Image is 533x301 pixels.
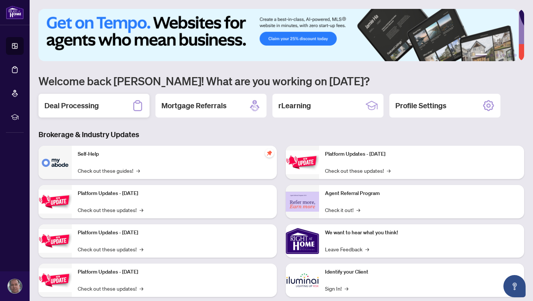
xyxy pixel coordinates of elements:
button: 6 [514,54,517,57]
p: Platform Updates - [DATE] [78,229,271,237]
p: We want to hear what you think! [325,229,518,237]
img: Identify your Client [286,264,319,297]
button: 4 [502,54,505,57]
h3: Brokerage & Industry Updates [38,129,524,140]
h2: Mortgage Referrals [161,100,227,111]
span: → [387,166,390,175]
img: logo [6,6,24,19]
a: Check out these updates!→ [78,245,143,253]
a: Check out these updates!→ [325,166,390,175]
img: Platform Updates - July 21, 2025 [38,229,72,252]
button: 2 [490,54,493,57]
img: Platform Updates - July 8, 2025 [38,268,72,292]
a: Check it out!→ [325,206,360,214]
span: → [136,166,140,175]
a: Sign In!→ [325,284,348,292]
p: Platform Updates - [DATE] [78,189,271,198]
span: → [345,284,348,292]
h1: Welcome back [PERSON_NAME]! What are you working on [DATE]? [38,74,524,88]
p: Identify your Client [325,268,518,276]
p: Platform Updates - [DATE] [78,268,271,276]
img: Slide 0 [38,9,519,61]
h2: rLearning [278,100,311,111]
span: → [356,206,360,214]
a: Leave Feedback→ [325,245,369,253]
p: Self-Help [78,150,271,158]
img: Agent Referral Program [286,192,319,212]
button: Open asap [503,275,526,297]
img: Profile Icon [8,279,22,293]
img: Self-Help [38,146,72,179]
img: Platform Updates - September 16, 2025 [38,190,72,213]
p: Platform Updates - [DATE] [325,150,518,158]
span: → [140,206,143,214]
p: Agent Referral Program [325,189,518,198]
span: → [140,284,143,292]
h2: Profile Settings [395,100,446,111]
a: Check out these updates!→ [78,206,143,214]
img: Platform Updates - June 23, 2025 [286,150,319,174]
img: We want to hear what you think! [286,224,319,258]
h2: Deal Processing [44,100,99,111]
span: → [365,245,369,253]
button: 1 [475,54,487,57]
span: pushpin [265,149,274,158]
span: → [140,245,143,253]
a: Check out these guides!→ [78,166,140,175]
button: 5 [508,54,511,57]
a: Check out these updates!→ [78,284,143,292]
button: 3 [496,54,499,57]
